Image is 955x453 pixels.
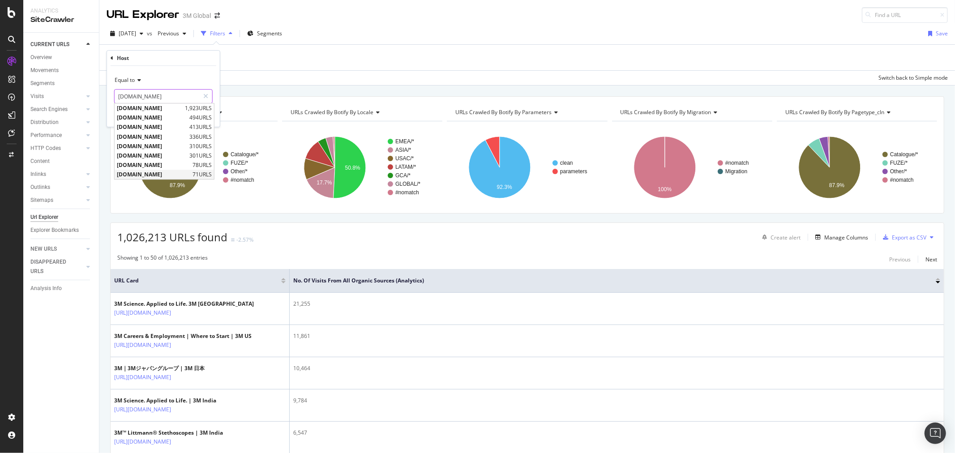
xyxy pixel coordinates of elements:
[114,437,171,446] a: [URL][DOMAIN_NAME]
[777,128,937,206] svg: A chart.
[878,74,948,81] div: Switch back to Simple mode
[154,26,190,41] button: Previous
[197,26,236,41] button: Filters
[889,254,911,265] button: Previous
[771,234,801,241] div: Create alert
[114,364,210,372] div: 3M｜3Mジャパングループ | 3M 日本
[30,66,93,75] a: Movements
[395,172,411,179] text: GCA/*
[30,7,92,15] div: Analytics
[621,108,711,116] span: URLs Crawled By Botify By migration
[560,168,587,175] text: parameters
[30,244,57,254] div: NEW URLS
[189,152,212,159] span: 301 URLS
[725,168,747,175] text: Migration
[30,53,93,62] a: Overview
[936,30,948,37] div: Save
[244,26,286,41] button: Segments
[117,161,190,169] span: [DOMAIN_NAME]
[114,300,254,308] div: 3M Science. Applied to Life. 3M [GEOGRAPHIC_DATA]
[925,256,937,263] div: Next
[30,118,84,127] a: Distribution
[455,108,552,116] span: URLs Crawled By Botify By parameters
[154,30,179,37] span: Previous
[612,128,772,206] svg: A chart.
[114,397,216,405] div: 3M Science. Applied to Life. | 3M India
[214,13,220,19] div: arrow-right-arrow-left
[395,155,414,162] text: USAC/*
[293,364,940,372] div: 10,464
[30,183,50,192] div: Outlinks
[189,142,212,150] span: 310 URLS
[30,15,92,25] div: SiteCrawler
[30,226,93,235] a: Explorer Bookmarks
[293,300,940,308] div: 21,255
[147,30,154,37] span: vs
[30,170,46,179] div: Inlinks
[189,133,212,141] span: 336 URLS
[395,138,414,145] text: EMEA/*
[892,234,926,241] div: Export as CSV
[30,79,55,88] div: Segments
[30,284,93,293] a: Analysis Info
[890,151,918,158] text: Catalogue/*
[282,128,442,206] svg: A chart.
[30,53,52,62] div: Overview
[30,226,79,235] div: Explorer Bookmarks
[111,111,139,120] button: Cancel
[117,124,187,131] span: [DOMAIN_NAME]
[862,7,948,23] input: Find a URL
[231,239,235,241] img: Equal
[30,157,93,166] a: Content
[785,108,885,116] span: URLs Crawled By Botify By pagetype_cln
[231,168,248,175] text: Other/*
[30,144,61,153] div: HTTP Codes
[30,257,84,276] a: DISAPPEARED URLS
[30,118,59,127] div: Distribution
[395,181,420,187] text: GLOBAL/*
[30,40,69,49] div: CURRENT URLS
[170,183,185,189] text: 87.9%
[30,257,76,276] div: DISAPPEARED URLS
[236,236,253,244] div: -2.57%
[117,114,187,122] span: [DOMAIN_NAME]
[293,429,940,437] div: 6,547
[257,30,282,37] span: Segments
[210,30,225,37] div: Filters
[117,152,187,159] span: [DOMAIN_NAME]
[114,405,171,414] a: [URL][DOMAIN_NAME]
[117,54,129,62] div: Host
[30,157,50,166] div: Content
[829,183,844,189] text: 87.9%
[117,128,278,206] div: A chart.
[447,128,607,206] svg: A chart.
[107,7,179,22] div: URL Explorer
[30,196,84,205] a: Sitemaps
[879,230,926,244] button: Export as CSV
[189,124,212,131] span: 413 URLS
[875,71,948,85] button: Switch back to Simple mode
[30,144,84,153] a: HTTP Codes
[185,104,212,112] span: 1,923 URLS
[30,196,53,205] div: Sitemaps
[114,429,223,437] div: 3M™ Littmann® Stethoscopes | 3M India
[189,114,212,122] span: 494 URLS
[889,256,911,263] div: Previous
[117,142,187,150] span: [DOMAIN_NAME]
[890,168,907,175] text: Other/*
[114,332,252,340] div: 3M Careers & Employment | Where to Start | 3M US
[812,232,868,243] button: Manage Columns
[30,92,44,101] div: Visits
[30,131,62,140] div: Performance
[293,277,922,285] span: No. of Visits from All Organic Sources (Analytics)
[30,131,84,140] a: Performance
[395,147,411,153] text: ASIA/*
[30,105,84,114] a: Search Engines
[193,171,212,178] span: 71 URLS
[784,105,929,120] h4: URLs Crawled By Botify By pagetype_cln
[231,177,254,183] text: #nomatch
[890,177,914,183] text: #nomatch
[115,76,135,84] span: Equal to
